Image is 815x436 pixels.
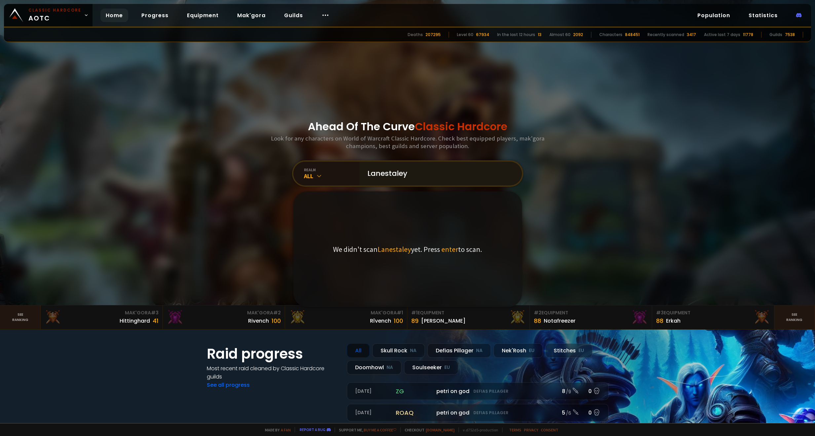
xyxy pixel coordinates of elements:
a: [DATE]zgpetri on godDefias Pillager8 /90 [347,382,609,400]
p: We didn't scan yet. Press to scan. [333,245,482,254]
div: In the last 12 hours [497,32,535,38]
a: Seeranking [774,305,815,329]
div: 848451 [625,32,640,38]
a: #2Equipment88Notafreezer [530,305,652,329]
span: # 1 [411,309,418,316]
div: 100 [272,316,281,325]
div: 88 [534,316,541,325]
div: Deaths [408,32,423,38]
a: Equipment [182,9,224,22]
span: Lanestaley [378,245,411,254]
span: # 3 [151,309,159,316]
div: Doomhowl [347,360,401,375]
div: 100 [394,316,403,325]
div: Soulseeker [404,360,458,375]
span: AOTC [28,7,81,23]
div: Equipment [411,309,525,316]
h1: Ahead Of The Curve [308,119,507,135]
span: # 2 [273,309,281,316]
a: [DATE]roaqpetri on godDefias Pillager5 /60 [347,404,609,421]
div: 3417 [687,32,696,38]
div: Nek'Rosh [494,343,543,358]
a: Privacy [524,427,538,432]
div: 7538 [785,32,795,38]
div: 88 [656,316,663,325]
a: a fan [281,427,291,432]
div: Guilds [769,32,782,38]
h1: Raid progress [207,343,339,364]
div: Rîvench [370,317,391,325]
div: 89 [411,316,419,325]
small: EU [578,347,584,354]
div: Erkah [666,317,681,325]
div: Mak'Gora [167,309,281,316]
small: NA [476,347,483,354]
div: Equipment [534,309,648,316]
h4: Most recent raid cleaned by Classic Hardcore guilds [207,364,339,381]
div: Mak'Gora [289,309,403,316]
div: Almost 60 [549,32,571,38]
div: Rivench [248,317,269,325]
a: Classic HardcoreAOTC [4,4,93,26]
div: 2092 [573,32,583,38]
div: Level 60 [457,32,473,38]
span: Checkout [400,427,455,432]
div: 11778 [743,32,753,38]
div: Hittinghard [120,317,150,325]
div: Characters [599,32,622,38]
a: Population [692,9,735,22]
div: All [304,172,359,180]
span: enter [441,245,458,254]
small: NA [387,364,393,371]
a: Consent [541,427,558,432]
a: Guilds [279,9,308,22]
span: Made by [261,427,291,432]
a: Mak'Gora#2Rivench100 [163,305,285,329]
span: Classic Hardcore [415,119,507,134]
a: Statistics [743,9,783,22]
a: Terms [509,427,521,432]
div: Recently scanned [648,32,684,38]
div: Skull Rock [372,343,425,358]
a: [DOMAIN_NAME] [426,427,455,432]
div: 41 [153,316,159,325]
small: EU [529,347,535,354]
a: Report a bug [300,427,325,432]
input: Search a character... [363,162,514,185]
a: #1Equipment89[PERSON_NAME] [407,305,530,329]
span: v. d752d5 - production [459,427,498,432]
a: Progress [136,9,174,22]
a: See all progress [207,381,250,389]
div: 67934 [476,32,489,38]
div: Mak'Gora [45,309,159,316]
div: 13 [538,32,541,38]
a: Mak'gora [232,9,271,22]
div: All [347,343,370,358]
span: # 1 [397,309,403,316]
small: NA [410,347,417,354]
small: EU [444,364,450,371]
a: #3Equipment88Erkah [652,305,774,329]
div: realm [304,167,359,172]
span: # 3 [656,309,664,316]
div: Active last 7 days [704,32,740,38]
a: Home [100,9,128,22]
div: 207295 [426,32,441,38]
span: # 2 [534,309,541,316]
a: Mak'Gora#1Rîvench100 [285,305,407,329]
h3: Look for any characters on World of Warcraft Classic Hardcore. Check best equipped players, mak'g... [268,135,547,150]
div: [PERSON_NAME] [421,317,465,325]
div: Equipment [656,309,770,316]
div: Stitches [545,343,592,358]
small: Classic Hardcore [28,7,81,13]
span: Support me, [335,427,396,432]
div: Notafreezer [544,317,575,325]
div: Defias Pillager [427,343,491,358]
a: Mak'Gora#3Hittinghard41 [41,305,163,329]
a: Buy me a coffee [364,427,396,432]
